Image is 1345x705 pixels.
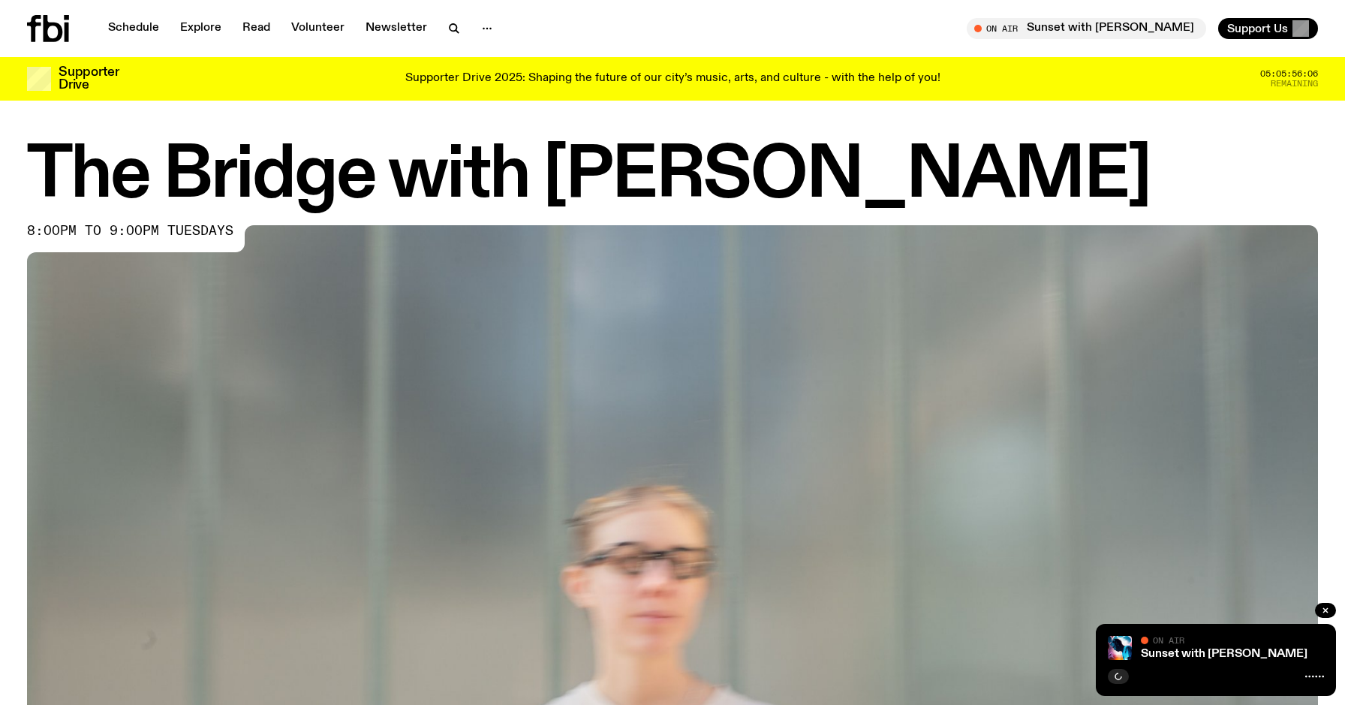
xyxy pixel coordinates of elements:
[1218,18,1318,39] button: Support Us
[1260,70,1318,78] span: 05:05:56:06
[1153,635,1184,645] span: On Air
[1271,80,1318,88] span: Remaining
[405,72,940,86] p: Supporter Drive 2025: Shaping the future of our city’s music, arts, and culture - with the help o...
[357,18,436,39] a: Newsletter
[282,18,354,39] a: Volunteer
[99,18,168,39] a: Schedule
[1108,636,1132,660] img: Simon Caldwell stands side on, looking downwards. He has headphones on. Behind him is a brightly ...
[1227,22,1288,35] span: Support Us
[27,225,233,237] span: 8:00pm to 9:00pm tuesdays
[1141,648,1307,660] a: Sunset with [PERSON_NAME]
[59,66,119,92] h3: Supporter Drive
[233,18,279,39] a: Read
[27,143,1318,210] h1: The Bridge with [PERSON_NAME]
[967,18,1206,39] button: On AirSunset with [PERSON_NAME]
[171,18,230,39] a: Explore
